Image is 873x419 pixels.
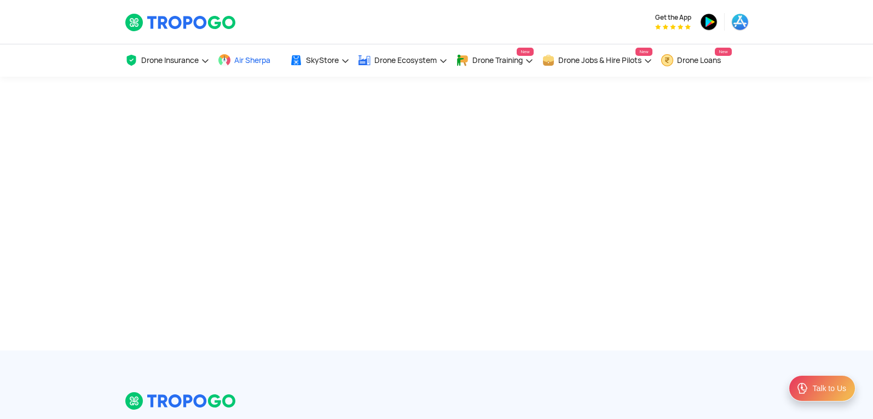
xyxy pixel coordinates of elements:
img: TropoGo Logo [125,13,237,32]
span: Drone Insurance [141,56,199,65]
a: SkyStore [290,44,350,77]
a: Drone Insurance [125,44,210,77]
span: New [635,48,652,56]
span: Air Sherpa [234,56,270,65]
span: Drone Jobs & Hire Pilots [558,56,641,65]
img: logo [125,392,237,410]
a: Drone LoansNew [661,44,732,77]
img: playstore [700,13,718,31]
img: App Raking [655,24,691,30]
a: Drone Ecosystem [358,44,448,77]
span: Drone Training [472,56,523,65]
a: Drone TrainingNew [456,44,534,77]
span: New [517,48,533,56]
span: Get the App [655,13,691,22]
span: SkyStore [306,56,339,65]
img: appstore [731,13,749,31]
span: New [715,48,731,56]
span: Drone Loans [677,56,721,65]
a: Air Sherpa [218,44,281,77]
a: Drone Jobs & Hire PilotsNew [542,44,652,77]
img: ic_Support.svg [796,382,809,395]
span: Drone Ecosystem [374,56,437,65]
div: Talk to Us [813,383,846,394]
